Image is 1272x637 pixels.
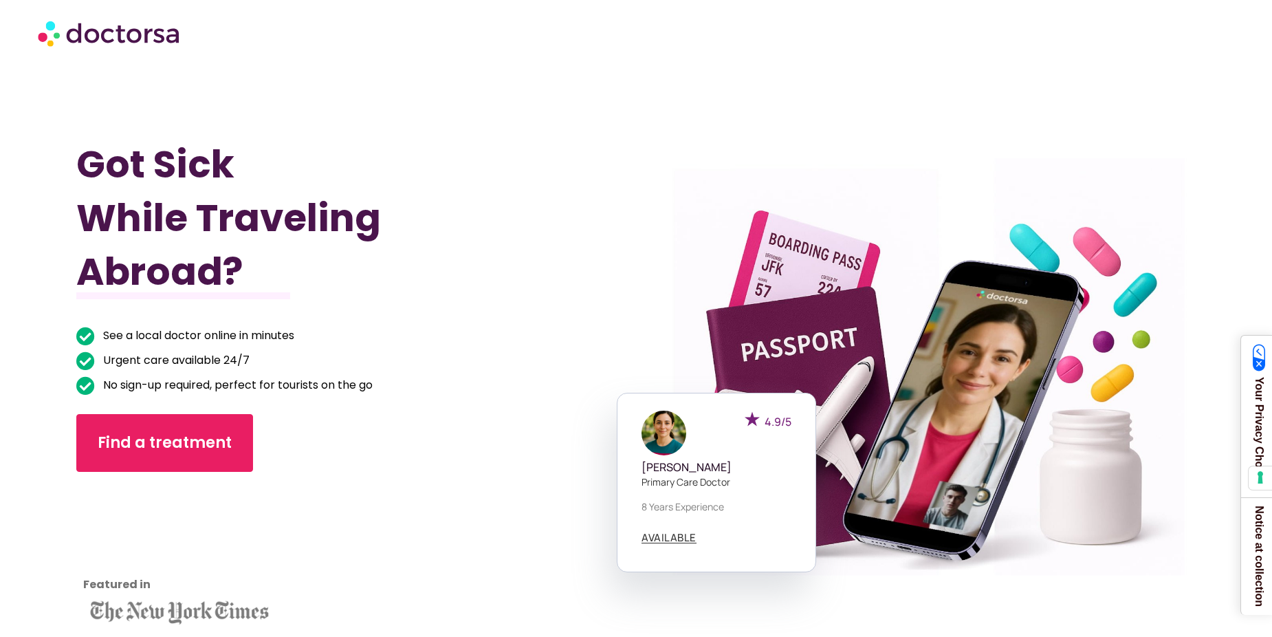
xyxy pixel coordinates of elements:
[76,138,552,299] h1: Got Sick While Traveling Abroad?
[83,576,151,592] strong: Featured in
[100,351,250,370] span: Urgent care available 24/7
[1249,466,1272,490] button: Your consent preferences for tracking technologies
[642,475,791,489] p: Primary care doctor
[642,532,697,543] span: AVAILABLE
[100,326,294,345] span: See a local doctor online in minutes
[100,376,373,395] span: No sign-up required, perfect for tourists on the go
[642,499,791,514] p: 8 years experience
[642,461,791,474] h5: [PERSON_NAME]
[83,493,207,596] iframe: Customer reviews powered by Trustpilot
[765,414,791,429] span: 4.9/5
[98,432,232,454] span: Find a treatment
[76,414,253,472] a: Find a treatment
[642,532,697,543] a: AVAILABLE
